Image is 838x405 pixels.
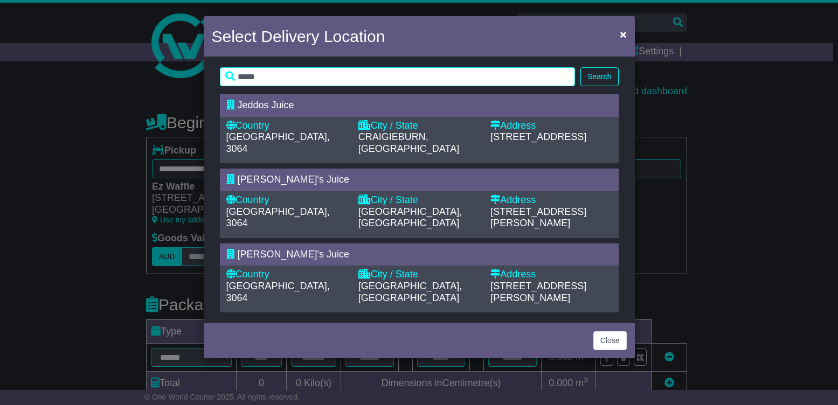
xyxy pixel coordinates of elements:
[614,23,632,45] button: Close
[358,131,459,154] span: CRAIGIEBURN, [GEOGRAPHIC_DATA]
[226,194,348,206] div: Country
[238,174,350,185] span: [PERSON_NAME]'s Juice
[226,120,348,132] div: Country
[490,131,586,142] span: [STREET_ADDRESS]
[358,281,462,303] span: [GEOGRAPHIC_DATA], [GEOGRAPHIC_DATA]
[212,24,385,48] h4: Select Delivery Location
[490,120,612,132] div: Address
[358,269,480,281] div: City / State
[490,206,586,229] span: [STREET_ADDRESS][PERSON_NAME]
[490,281,586,303] span: [STREET_ADDRESS][PERSON_NAME]
[358,120,480,132] div: City / State
[580,67,618,86] button: Search
[238,100,294,110] span: Jeddos Juice
[358,206,462,229] span: [GEOGRAPHIC_DATA], [GEOGRAPHIC_DATA]
[620,28,626,40] span: ×
[226,281,330,303] span: [GEOGRAPHIC_DATA], 3064
[358,194,480,206] div: City / State
[490,269,612,281] div: Address
[226,206,330,229] span: [GEOGRAPHIC_DATA], 3064
[226,269,348,281] div: Country
[226,131,330,154] span: [GEOGRAPHIC_DATA], 3064
[238,249,350,260] span: [PERSON_NAME]'s Juice
[593,331,627,350] button: Close
[490,194,612,206] div: Address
